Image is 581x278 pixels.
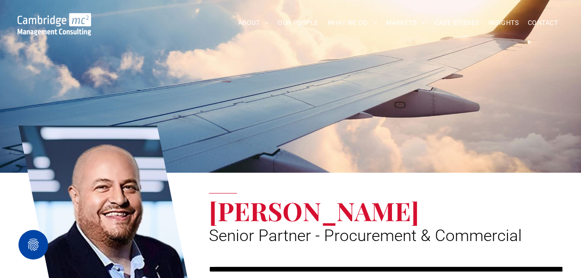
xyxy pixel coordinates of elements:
a: CASE STUDIES [430,16,484,30]
a: INSIGHTS [484,16,523,30]
a: WHAT WE DO [323,16,382,30]
a: Your Business Transformed | Cambridge Management Consulting [18,14,92,24]
span: [PERSON_NAME] [209,193,419,228]
a: ABOUT [233,16,274,30]
a: MARKETS [381,16,430,30]
span: Senior Partner - Procurement & Commercial [209,226,522,245]
a: CONTACT [523,16,563,30]
a: OUR PEOPLE [273,16,323,30]
img: Go to Homepage [18,13,92,36]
